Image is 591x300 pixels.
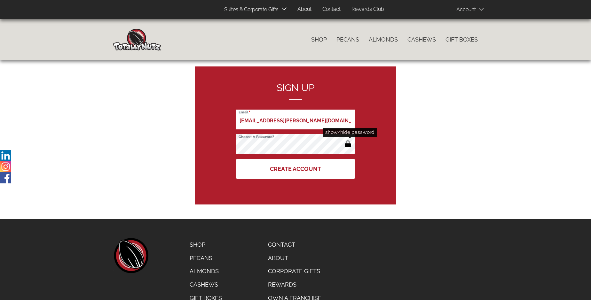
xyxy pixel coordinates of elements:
div: show/hide password [323,128,377,137]
a: Shop [185,238,227,251]
a: Corporate Gifts [263,265,326,278]
a: About [293,3,316,16]
a: Pecans [185,251,227,265]
a: Suites & Corporate Gifts [219,4,280,16]
a: Gift Boxes [441,33,483,46]
a: Shop [306,33,332,46]
a: Contact [318,3,345,16]
a: home [113,238,148,273]
a: Almonds [185,265,227,278]
a: Rewards [263,278,326,291]
img: Home [113,29,161,50]
a: Rewards Club [347,3,389,16]
a: Cashews [403,33,441,46]
a: Cashews [185,278,227,291]
a: Almonds [364,33,403,46]
h2: Sign up [236,82,355,100]
a: Pecans [332,33,364,46]
input: Email [236,110,355,129]
a: About [263,251,326,265]
a: Contact [263,238,326,251]
button: Create Account [236,159,355,179]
